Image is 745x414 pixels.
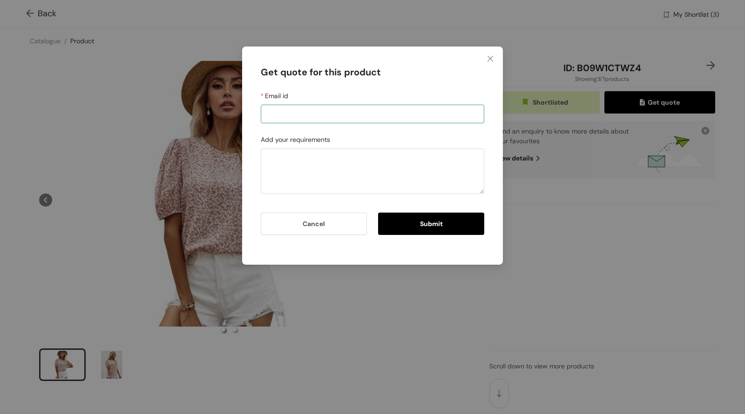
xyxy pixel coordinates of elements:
[261,134,330,145] label: Add your requirements
[478,47,503,72] button: Close
[261,148,484,194] textarea: Add your requirements
[261,213,367,235] button: Cancel
[261,105,484,123] input: Email id
[487,55,494,62] span: close
[303,219,325,229] span: Cancel
[261,65,484,91] div: Get quote for this product
[261,91,288,101] label: Email id
[420,219,443,229] span: Submit
[378,213,484,235] button: Submit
